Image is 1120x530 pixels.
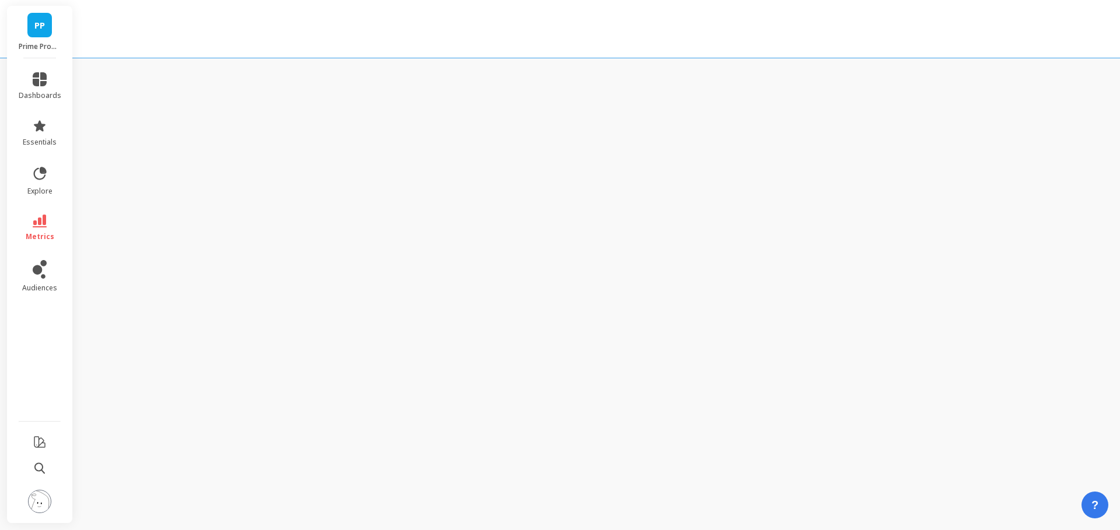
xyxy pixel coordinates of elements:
[28,490,51,513] img: profile picture
[34,19,45,32] span: PP
[22,283,57,293] span: audiences
[19,42,61,51] p: Prime Prometics™
[27,187,52,196] span: explore
[26,232,54,241] span: metrics
[19,91,61,100] span: dashboards
[1081,492,1108,518] button: ?
[23,138,57,147] span: essentials
[1091,497,1098,513] span: ?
